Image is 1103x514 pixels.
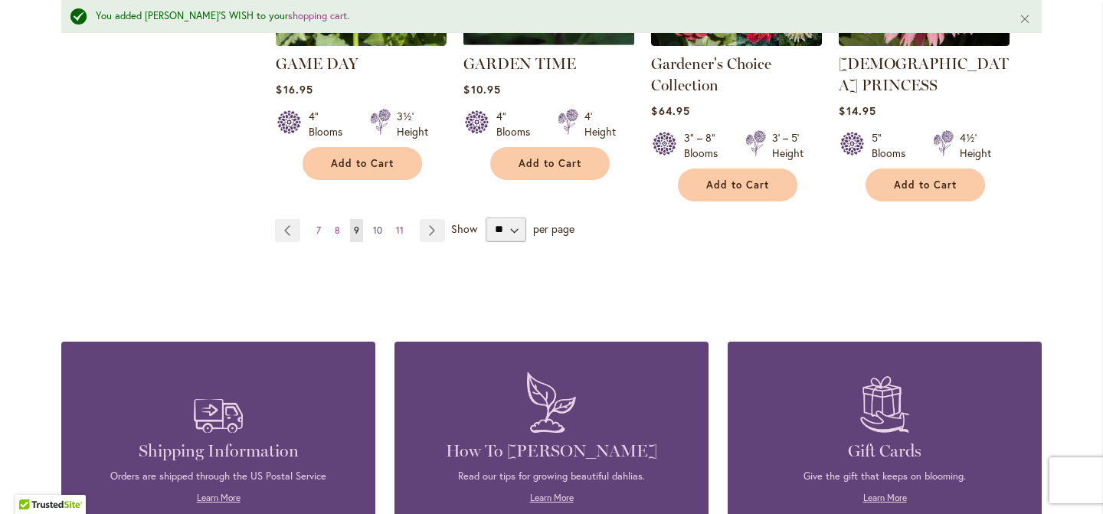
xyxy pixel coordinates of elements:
span: Add to Cart [706,178,769,192]
span: $64.95 [651,103,689,118]
p: Read our tips for growing beautiful dahlias. [417,470,686,483]
div: 5" Blooms [872,130,915,161]
div: 3" – 8" Blooms [684,130,727,161]
iframe: Launch Accessibility Center [11,460,54,503]
span: Add to Cart [894,178,957,192]
a: 10 [369,219,386,242]
span: Add to Cart [331,157,394,170]
a: Learn More [863,492,907,503]
div: 3' – 5' Height [772,130,804,161]
a: [DEMOGRAPHIC_DATA] PRINCESS [839,54,1009,94]
span: $14.95 [839,103,876,118]
a: GAY PRINCESS [839,34,1010,49]
span: $10.95 [463,82,500,97]
a: Learn More [197,492,241,503]
div: You added [PERSON_NAME]'S WISH to your . [96,9,996,24]
h4: Gift Cards [751,440,1019,462]
a: GAME DAY [276,34,447,49]
span: 7 [316,224,321,236]
span: 8 [335,224,340,236]
a: GARDEN TIME [463,54,576,73]
span: Show [451,221,477,235]
a: GAME DAY [276,54,358,73]
p: Orders are shipped through the US Postal Service [84,470,352,483]
button: Add to Cart [678,169,797,201]
p: Give the gift that keeps on blooming. [751,470,1019,483]
span: 11 [396,224,404,236]
a: Gardener's Choice Collection [651,34,822,49]
button: Add to Cart [866,169,985,201]
button: Add to Cart [490,147,610,180]
span: $16.95 [276,82,313,97]
div: 4" Blooms [496,109,539,139]
span: 10 [373,224,382,236]
a: Gardener's Choice Collection [651,54,771,94]
span: 9 [354,224,359,236]
div: 4' Height [584,109,616,139]
div: 3½' Height [397,109,428,139]
a: 7 [313,219,325,242]
a: 11 [392,219,407,242]
h4: Shipping Information [84,440,352,462]
div: 4" Blooms [309,109,352,139]
button: Add to Cart [303,147,422,180]
span: per page [533,221,574,235]
div: 4½' Height [960,130,991,161]
a: GARDEN TIME [463,34,634,49]
a: Learn More [530,492,574,503]
a: shopping cart [288,9,347,22]
span: Add to Cart [519,157,581,170]
h4: How To [PERSON_NAME] [417,440,686,462]
a: 8 [331,219,344,242]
